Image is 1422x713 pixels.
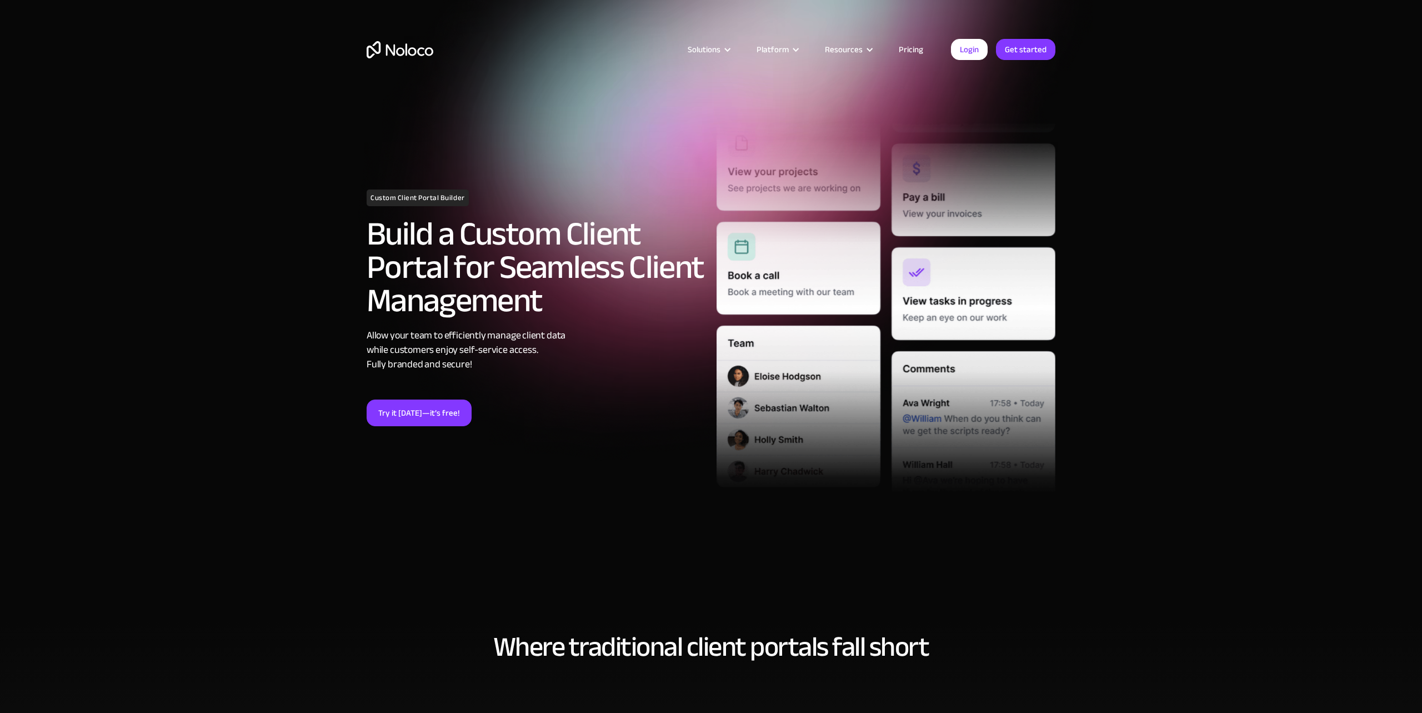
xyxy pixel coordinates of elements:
a: home [367,41,433,58]
div: Platform [743,42,811,57]
div: Solutions [674,42,743,57]
a: Login [951,39,988,60]
h1: Custom Client Portal Builder [367,190,469,206]
h2: Where traditional client portals fall short [367,632,1055,662]
a: Get started [996,39,1055,60]
a: Try it [DATE]—it’s free! [367,400,472,426]
div: Platform [757,42,789,57]
div: Resources [825,42,863,57]
h2: Build a Custom Client Portal for Seamless Client Management [367,217,705,317]
div: Allow your team to efficiently manage client data while customers enjoy self-service access. Full... [367,328,705,372]
div: Solutions [688,42,720,57]
div: Resources [811,42,885,57]
a: Pricing [885,42,937,57]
